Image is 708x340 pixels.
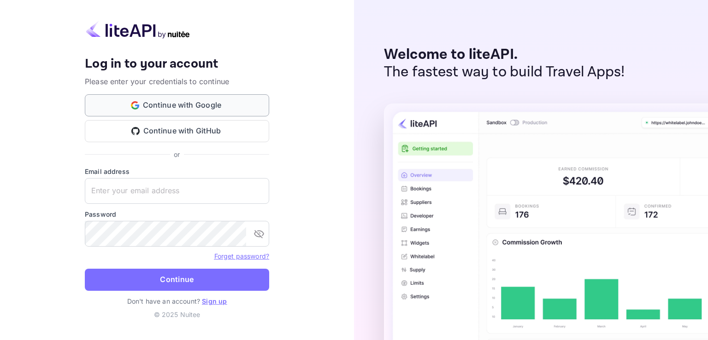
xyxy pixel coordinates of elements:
[214,251,269,260] a: Forget password?
[202,297,227,305] a: Sign up
[85,209,269,219] label: Password
[85,296,269,306] p: Don't have an account?
[384,63,625,81] p: The fastest way to build Travel Apps!
[85,167,269,176] label: Email address
[85,56,269,72] h4: Log in to your account
[85,120,269,142] button: Continue with GitHub
[85,178,269,204] input: Enter your email address
[85,94,269,116] button: Continue with Google
[250,225,268,243] button: toggle password visibility
[85,310,269,319] p: © 2025 Nuitee
[85,21,191,39] img: liteapi
[85,269,269,291] button: Continue
[214,252,269,260] a: Forget password?
[174,150,180,159] p: or
[85,76,269,87] p: Please enter your credentials to continue
[384,46,625,63] p: Welcome to liteAPI.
